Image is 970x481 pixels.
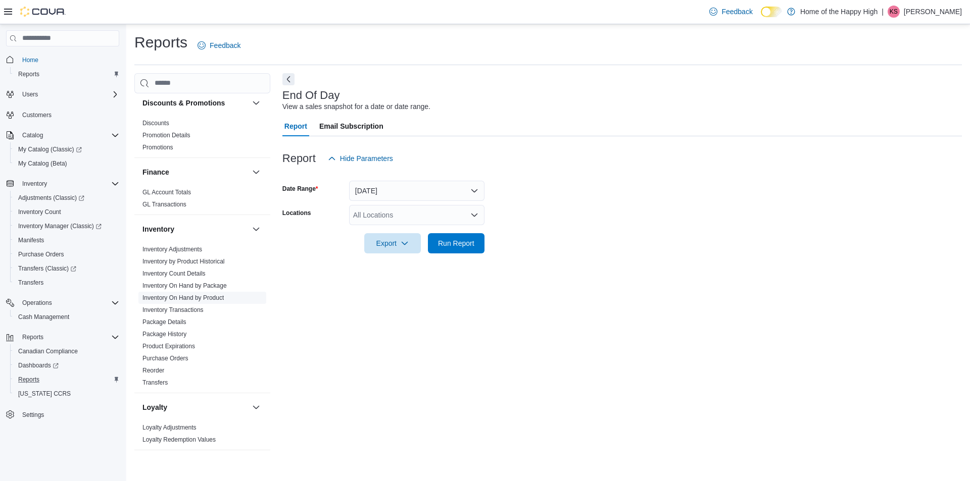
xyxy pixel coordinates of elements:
a: Canadian Compliance [14,345,82,357]
span: Transfers (Classic) [14,262,119,275]
span: Inventory On Hand by Package [142,282,227,290]
button: Purchase Orders [10,247,123,261]
span: Product Expirations [142,342,195,350]
button: Hide Parameters [324,148,397,169]
button: Catalog [2,128,123,142]
button: Inventory [142,224,248,234]
button: Settings [2,407,123,421]
input: Dark Mode [761,7,782,17]
span: Settings [18,408,119,420]
span: Catalog [18,129,119,141]
span: Purchase Orders [14,248,119,260]
button: Finance [142,167,248,177]
button: Catalog [18,129,47,141]
span: Purchase Orders [18,250,64,258]
span: Dashboards [14,359,119,371]
span: Canadian Compliance [18,347,78,355]
span: Reports [18,331,119,343]
a: Inventory Count [14,206,65,218]
div: View a sales snapshot for a date or date range. [282,101,430,112]
p: [PERSON_NAME] [904,6,962,18]
a: Discounts [142,120,169,127]
span: GL Transactions [142,200,186,208]
button: Finance [250,166,262,178]
h3: Discounts & Promotions [142,98,225,108]
span: My Catalog (Beta) [14,157,119,170]
a: [US_STATE] CCRS [14,388,75,400]
button: Manifests [10,233,123,247]
h3: Report [282,152,316,165]
button: Reports [2,330,123,344]
span: Manifests [18,236,44,244]
span: Inventory Manager (Classic) [14,220,119,232]
span: My Catalog (Classic) [18,145,82,153]
button: [DATE] [349,181,484,201]
span: Manifests [14,234,119,246]
span: Inventory Adjustments [142,245,202,253]
a: Package Details [142,318,186,326]
a: Cash Management [14,311,73,323]
span: Reorder [142,366,164,375]
button: Canadian Compliance [10,344,123,358]
a: Product Expirations [142,343,195,350]
a: Home [18,54,42,66]
div: Loyalty [134,421,270,450]
span: Adjustments (Classic) [18,194,84,202]
a: Inventory Manager (Classic) [14,220,106,232]
button: Loyalty [250,401,262,413]
button: Run Report [428,233,484,253]
button: Open list of options [470,211,478,219]
p: | [882,6,884,18]
a: Package History [142,331,186,338]
h3: End Of Day [282,89,340,101]
button: Discounts & Promotions [142,98,248,108]
span: Reports [18,70,39,78]
button: Customers [2,108,123,122]
span: Inventory by Product Historical [142,257,225,265]
p: Home of the Happy High [800,6,878,18]
span: Purchase Orders [142,354,188,362]
span: Inventory On Hand by Product [142,294,224,302]
nav: Complex example [6,48,119,448]
button: Next [282,73,295,85]
button: Inventory [18,178,51,190]
button: Reports [10,372,123,387]
a: Loyalty Redemption Values [142,436,216,443]
span: Email Subscription [319,116,383,136]
span: Operations [18,297,119,309]
span: Reports [18,376,39,384]
span: Inventory [22,180,47,188]
span: Reports [14,68,119,80]
a: Inventory by Product Historical [142,258,225,265]
span: GL Account Totals [142,188,191,196]
span: Promotion Details [142,131,190,139]
a: Dashboards [10,358,123,372]
button: Cash Management [10,310,123,324]
a: Loyalty Adjustments [142,424,197,431]
a: Reports [14,373,43,386]
button: Reports [10,67,123,81]
span: Dashboards [18,361,59,369]
span: Report [284,116,307,136]
button: Operations [2,296,123,310]
span: Package Details [142,318,186,326]
div: Kaysi Strome [888,6,900,18]
a: Inventory Adjustments [142,246,202,253]
span: Cash Management [18,313,69,321]
span: Discounts [142,119,169,127]
a: Manifests [14,234,48,246]
a: Reports [14,68,43,80]
button: My Catalog (Beta) [10,156,123,171]
span: Inventory Count Details [142,270,206,278]
button: Export [364,233,421,253]
button: [US_STATE] CCRS [10,387,123,401]
button: Users [18,88,42,100]
span: My Catalog (Beta) [18,159,67,168]
button: Transfers [10,276,123,290]
label: Date Range [282,185,318,193]
a: Transfers (Classic) [14,262,80,275]
span: Cash Management [14,311,119,323]
span: Feedback [721,7,752,17]
a: Adjustments (Classic) [14,192,88,204]
a: Settings [18,409,48,421]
